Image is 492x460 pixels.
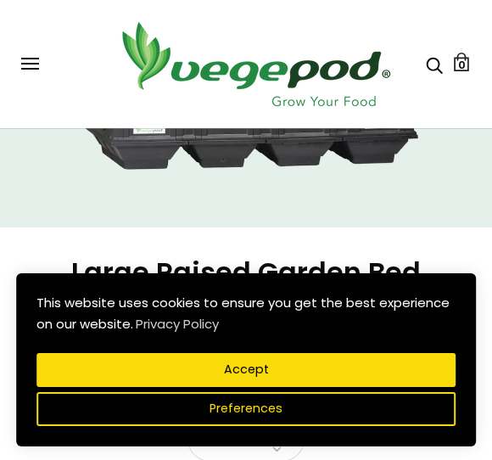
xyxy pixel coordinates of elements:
span: This website uses cookies to ensure you get the best experience on our website. [36,294,450,334]
a: Search [426,55,443,73]
a: Privacy Policy (opens in a new tab) [133,312,221,337]
div: cookie bar [16,273,476,446]
h1: Large Raised Garden Bed with Canopy [51,256,441,322]
img: Vegepod [107,17,404,111]
button: Preferences [36,392,456,426]
a: Cart [452,53,471,71]
span: 0 [458,57,466,73]
button: Accept [36,353,456,387]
